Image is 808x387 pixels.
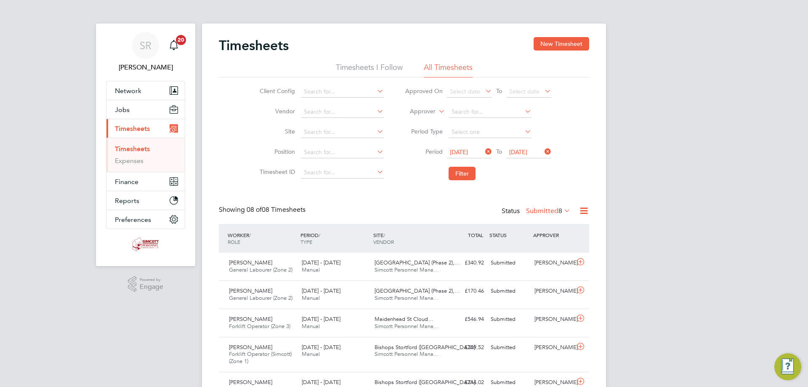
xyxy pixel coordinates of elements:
span: Simcott Personnel Mana… [375,294,439,302]
button: Preferences [106,210,185,229]
input: Search for... [301,167,384,179]
span: SR [140,40,151,51]
label: Period [405,148,443,155]
button: New Timesheet [534,37,589,51]
span: [DATE] [509,148,527,156]
span: General Labourer (Zone 2) [229,294,292,302]
span: To [494,85,505,96]
div: £170.46 [444,284,487,298]
span: 20 [176,35,186,45]
div: Timesheets [106,138,185,172]
label: Client Config [257,87,295,95]
span: Network [115,87,141,95]
button: Engage Resource Center [774,353,801,380]
span: Reports [115,197,139,205]
span: [PERSON_NAME] [229,344,272,351]
a: Timesheets [115,145,150,153]
div: SITE [371,227,444,249]
span: TOTAL [468,232,483,238]
span: ROLE [228,238,240,245]
span: Manual [302,266,320,273]
span: Scott Ridgers [106,62,185,72]
span: Bishops Stortford ([GEOGRAPHIC_DATA]… [375,344,481,351]
span: [DATE] - [DATE] [302,259,340,266]
span: Maidenhead St Cloud… [375,315,433,323]
span: 08 Timesheets [247,206,306,214]
a: 20 [165,32,182,59]
span: [DATE] - [DATE] [302,287,340,294]
span: Timesheets [115,125,150,133]
label: Timesheet ID [257,168,295,176]
span: [GEOGRAPHIC_DATA] (Phase 2),… [375,259,460,266]
span: [DATE] - [DATE] [302,315,340,323]
div: Submitted [487,312,531,326]
span: [PERSON_NAME] [229,379,272,386]
div: [PERSON_NAME] [531,312,575,326]
button: Network [106,81,185,100]
div: £546.94 [444,312,487,326]
span: Forklift Operator (Simcott) (Zone 1) [229,350,292,365]
span: [DATE] [450,148,468,156]
div: Submitted [487,256,531,270]
input: Search for... [301,126,384,138]
span: Jobs [115,106,130,114]
button: Timesheets [106,119,185,138]
span: [PERSON_NAME] [229,287,272,294]
button: Reports [106,191,185,210]
a: Expenses [115,157,144,165]
span: [PERSON_NAME] [229,259,272,266]
label: Site [257,128,295,135]
button: Filter [449,167,476,180]
span: Simcott Personnel Mana… [375,323,439,330]
span: / [383,232,385,238]
span: [DATE] - [DATE] [302,344,340,351]
div: APPROVER [531,227,575,243]
span: Select date [450,88,480,95]
label: Position [257,148,295,155]
label: Period Type [405,128,443,135]
input: Search for... [449,106,532,118]
li: Timesheets I Follow [336,62,403,77]
span: Manual [302,294,320,302]
span: Preferences [115,216,151,224]
button: Jobs [106,100,185,119]
img: simcott-logo-retina.png [133,238,159,251]
span: To [494,146,505,157]
span: Powered by [140,276,163,283]
div: Submitted [487,341,531,355]
div: £340.92 [444,256,487,270]
div: Submitted [487,284,531,298]
input: Search for... [301,86,384,98]
div: STATUS [487,227,531,243]
div: Showing [219,206,307,214]
span: / [319,232,320,238]
span: TYPE [300,238,312,245]
span: Manual [302,323,320,330]
span: Forklift Operator (Zone 3) [229,323,290,330]
div: [PERSON_NAME] [531,284,575,298]
span: Engage [140,283,163,291]
span: [PERSON_NAME] [229,315,272,323]
span: Select date [509,88,540,95]
span: General Labourer (Zone 2) [229,266,292,273]
span: / [249,232,251,238]
input: Select one [449,126,532,138]
label: Vendor [257,107,295,115]
a: Powered byEngage [128,276,164,292]
label: Submitted [526,207,571,215]
span: 08 of [247,206,262,214]
a: SR[PERSON_NAME] [106,32,185,72]
span: Simcott Personnel Mana… [375,266,439,273]
span: 8 [558,207,562,215]
label: Approver [398,107,436,116]
span: [GEOGRAPHIC_DATA] (Phase 2),… [375,287,460,294]
input: Search for... [301,147,384,158]
div: [PERSON_NAME] [531,341,575,355]
div: £209.52 [444,341,487,355]
nav: Main navigation [96,24,195,266]
input: Search for... [301,106,384,118]
li: All Timesheets [424,62,473,77]
h2: Timesheets [219,37,289,54]
button: Finance [106,172,185,191]
span: Simcott Personnel Mana… [375,350,439,358]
